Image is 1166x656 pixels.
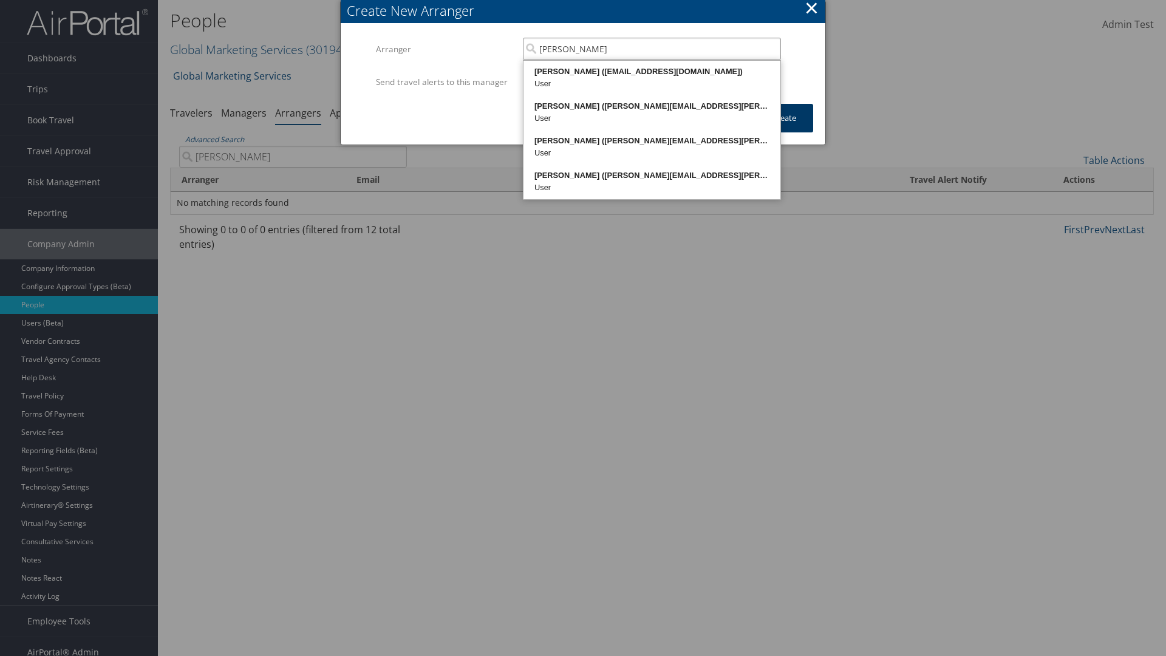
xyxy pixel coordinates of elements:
div: [PERSON_NAME] ([EMAIL_ADDRESS][DOMAIN_NAME]) [525,66,779,78]
div: [PERSON_NAME] ([PERSON_NAME][EMAIL_ADDRESS][PERSON_NAME][DOMAIN_NAME]) [525,135,779,147]
div: User [525,147,779,159]
label: Arranger [376,38,514,61]
div: User [525,182,779,194]
label: Send travel alerts to this manager [376,70,514,94]
div: Create New Arranger [347,1,825,20]
div: User [525,78,779,90]
div: User [525,112,779,125]
div: [PERSON_NAME] ([PERSON_NAME][EMAIL_ADDRESS][PERSON_NAME][DOMAIN_NAME]) [525,100,779,112]
button: Create [755,104,813,132]
div: [PERSON_NAME] ([PERSON_NAME][EMAIL_ADDRESS][PERSON_NAME][DOMAIN_NAME]) [525,169,779,182]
